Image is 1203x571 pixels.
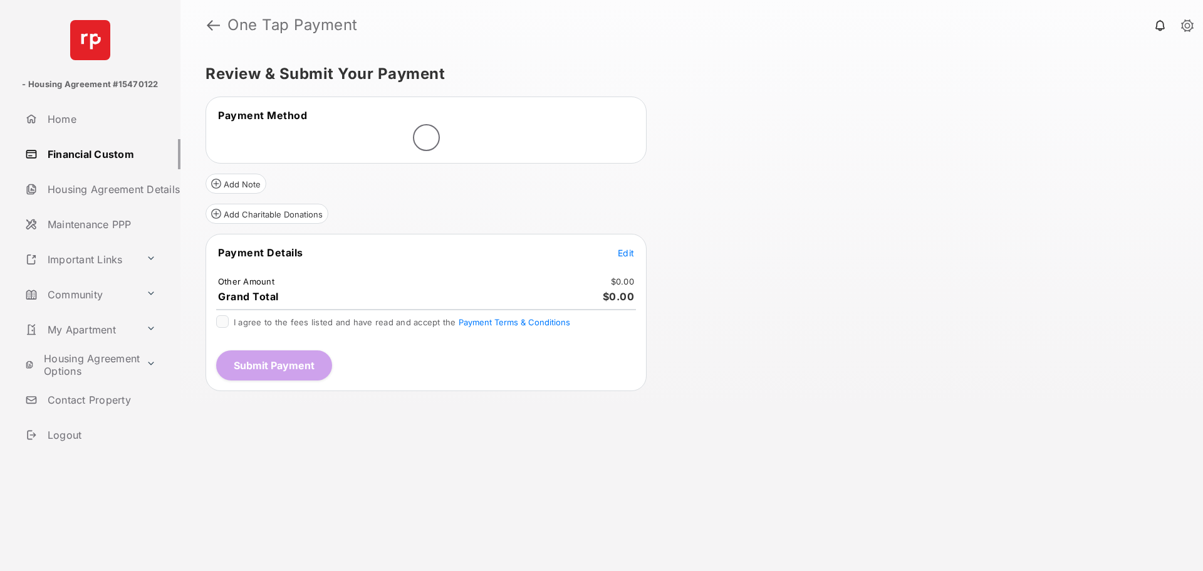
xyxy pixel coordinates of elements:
[218,290,279,303] span: Grand Total
[216,350,332,380] button: Submit Payment
[610,276,635,287] td: $0.00
[20,280,141,310] a: Community
[618,246,634,259] button: Edit
[217,276,275,287] td: Other Amount
[20,139,180,169] a: Financial Custom
[227,18,358,33] strong: One Tap Payment
[206,66,1168,81] h5: Review & Submit Your Payment
[206,174,266,194] button: Add Note
[20,104,180,134] a: Home
[218,246,303,259] span: Payment Details
[20,420,180,450] a: Logout
[20,244,141,275] a: Important Links
[22,78,158,91] p: - Housing Agreement #15470122
[218,109,307,122] span: Payment Method
[20,209,180,239] a: Maintenance PPP
[70,20,110,60] img: svg+xml;base64,PHN2ZyB4bWxucz0iaHR0cDovL3d3dy53My5vcmcvMjAwMC9zdmciIHdpZHRoPSI2NCIgaGVpZ2h0PSI2NC...
[20,350,141,380] a: Housing Agreement Options
[603,290,635,303] span: $0.00
[618,248,634,258] span: Edit
[20,315,141,345] a: My Apartment
[459,317,570,327] button: I agree to the fees listed and have read and accept the
[20,385,180,415] a: Contact Property
[20,174,180,204] a: Housing Agreement Details
[206,204,328,224] button: Add Charitable Donations
[234,317,570,327] span: I agree to the fees listed and have read and accept the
